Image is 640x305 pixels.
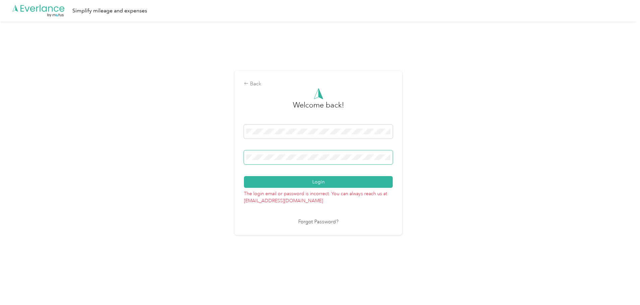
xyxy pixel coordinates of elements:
[72,7,147,15] div: Simplify mileage and expenses
[293,99,344,118] h3: greeting
[244,80,393,88] div: Back
[244,188,393,204] p: The login email or password is incorrect. You can always reach us at [EMAIL_ADDRESS][DOMAIN_NAME]
[298,218,338,226] a: Forgot Password?
[244,176,393,188] button: Login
